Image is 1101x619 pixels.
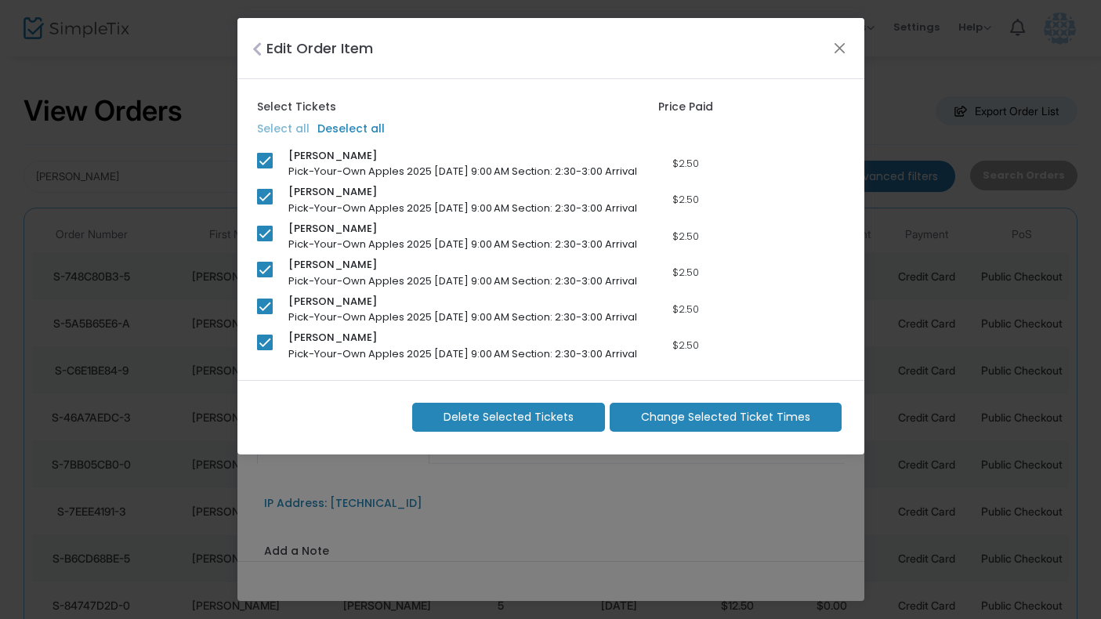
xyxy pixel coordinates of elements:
div: $2.50 [639,229,734,244]
span: Pick-Your-Own Apples 2025 [DATE] 9:00 AM Section: 2:30-3:00 Arrival [288,346,637,361]
label: Select Tickets [257,99,336,115]
div: $2.50 [639,192,734,208]
div: $2.50 [639,302,734,317]
button: Close [829,38,849,58]
span: Delete Selected Tickets [444,409,574,425]
span: [PERSON_NAME] [288,257,377,273]
label: Price Paid [658,99,713,115]
span: [PERSON_NAME] [288,221,377,237]
span: Pick-Your-Own Apples 2025 [DATE] 9:00 AM Section: 2:30-3:00 Arrival [288,201,637,215]
label: Deselect all [317,121,385,137]
span: [PERSON_NAME] [288,148,377,164]
span: [PERSON_NAME] [288,294,377,309]
i: Close [252,42,262,57]
div: $2.50 [639,156,734,172]
span: Pick-Your-Own Apples 2025 [DATE] 9:00 AM Section: 2:30-3:00 Arrival [288,164,637,179]
div: $2.50 [639,265,734,281]
span: Pick-Your-Own Apples 2025 [DATE] 9:00 AM Section: 2:30-3:00 Arrival [288,237,637,252]
span: Pick-Your-Own Apples 2025 [DATE] 9:00 AM Section: 2:30-3:00 Arrival [288,273,637,288]
span: [PERSON_NAME] [288,184,377,200]
h4: Edit Order Item [266,38,373,59]
div: $2.50 [639,338,734,353]
span: Pick-Your-Own Apples 2025 [DATE] 9:00 AM Section: 2:30-3:00 Arrival [288,309,637,324]
label: Select all [257,121,310,137]
span: [PERSON_NAME] [288,330,377,346]
span: Change Selected Ticket Times [641,409,810,425]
